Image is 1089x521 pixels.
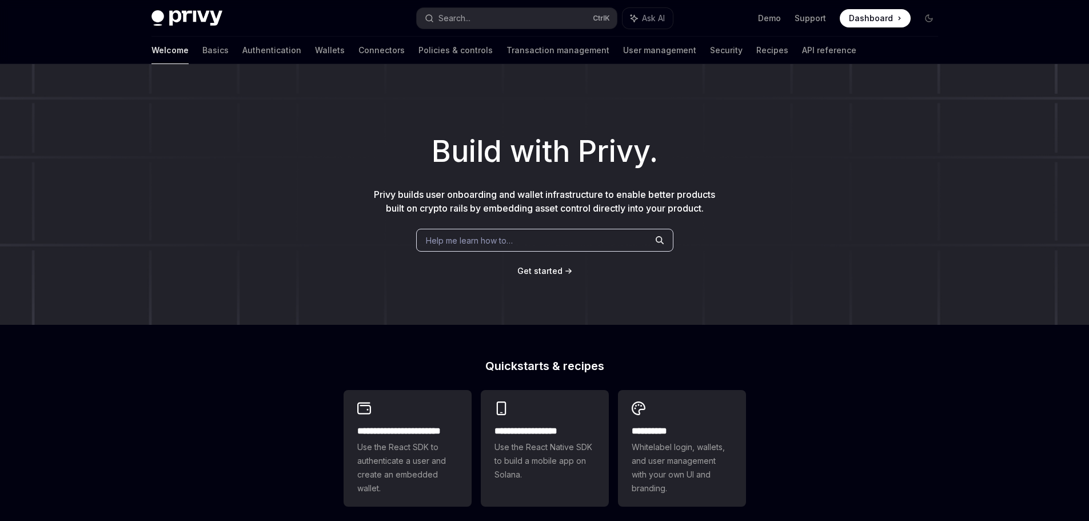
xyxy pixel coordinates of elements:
span: Use the React SDK to authenticate a user and create an embedded wallet. [357,440,458,495]
span: Use the React Native SDK to build a mobile app on Solana. [494,440,595,482]
a: **** **** **** ***Use the React Native SDK to build a mobile app on Solana. [481,390,609,507]
img: dark logo [151,10,222,26]
span: Help me learn how to… [426,234,513,246]
a: Basics [202,37,229,64]
span: Get started [517,266,563,276]
h1: Build with Privy. [18,129,1071,174]
a: User management [623,37,696,64]
div: Search... [438,11,470,25]
h2: Quickstarts & recipes [344,360,746,372]
a: Dashboard [840,9,911,27]
a: Security [710,37,743,64]
a: Policies & controls [418,37,493,64]
button: Toggle dark mode [920,9,938,27]
a: Authentication [242,37,301,64]
button: Ask AI [623,8,673,29]
span: Whitelabel login, wallets, and user management with your own UI and branding. [632,440,732,495]
a: Transaction management [506,37,609,64]
span: Ask AI [642,13,665,24]
a: API reference [802,37,856,64]
span: Privy builds user onboarding and wallet infrastructure to enable better products built on crypto ... [374,189,715,214]
a: Recipes [756,37,788,64]
a: Connectors [358,37,405,64]
button: Search...CtrlK [417,8,617,29]
a: Wallets [315,37,345,64]
span: Dashboard [849,13,893,24]
a: Support [795,13,826,24]
span: Ctrl K [593,14,610,23]
a: Welcome [151,37,189,64]
a: Demo [758,13,781,24]
a: **** *****Whitelabel login, wallets, and user management with your own UI and branding. [618,390,746,507]
a: Get started [517,265,563,277]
